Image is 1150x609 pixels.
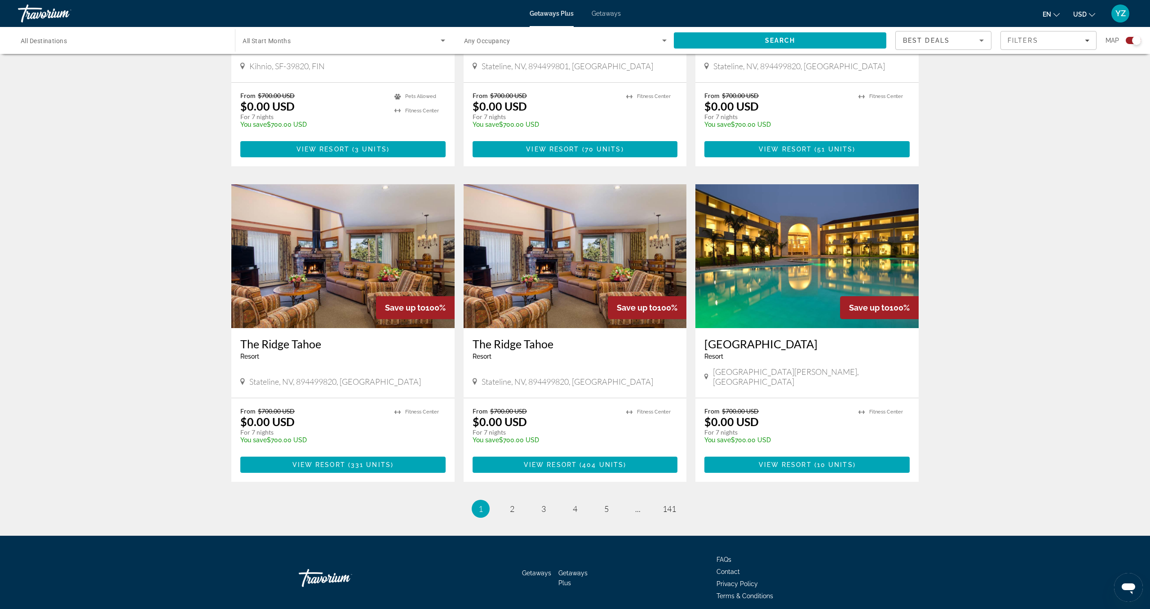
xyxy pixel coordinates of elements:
button: Change language [1043,8,1060,21]
p: $0.00 USD [704,415,759,428]
span: Fitness Center [869,409,903,415]
a: The Ridge Tahoe [240,337,446,351]
span: View Resort [292,461,345,468]
button: View Resort(331 units) [240,457,446,473]
span: From [240,407,256,415]
span: $700.00 USD [722,92,759,99]
p: $700.00 USD [704,121,849,128]
span: ( ) [349,146,389,153]
span: YZ [1115,9,1126,18]
a: Getaways Plus [530,10,574,17]
span: USD [1073,11,1087,18]
a: Go Home [299,565,389,591]
a: FAQs [717,556,731,563]
h3: The Ridge Tahoe [473,337,678,351]
p: For 7 nights [473,113,618,121]
button: Search [674,32,886,49]
span: 141 [663,504,676,514]
button: Change currency [1073,8,1095,21]
span: Fitness Center [405,108,439,114]
span: 70 units [585,146,621,153]
span: Getaways [522,569,551,577]
span: You save [473,121,499,128]
h3: [GEOGRAPHIC_DATA] [704,337,910,351]
p: For 7 nights [240,113,385,121]
input: Select destination [21,36,223,46]
mat-select: Sort by [903,35,984,46]
span: Fitness Center [405,409,439,415]
span: All Destinations [21,37,67,44]
span: Filters [1008,37,1038,44]
p: $0.00 USD [704,99,759,113]
span: Stateline, NV, 894499820, [GEOGRAPHIC_DATA] [249,377,421,387]
span: [GEOGRAPHIC_DATA][PERSON_NAME], [GEOGRAPHIC_DATA] [713,367,910,387]
span: $700.00 USD [490,92,527,99]
p: $700.00 USD [240,436,385,444]
div: 100% [608,296,686,319]
button: View Resort(404 units) [473,457,678,473]
span: 404 units [582,461,624,468]
span: Search [765,37,796,44]
span: You save [704,121,731,128]
span: Fitness Center [637,93,671,99]
span: Stateline, NV, 894499820, [GEOGRAPHIC_DATA] [482,377,653,387]
span: You save [240,121,267,128]
span: From [704,407,720,415]
div: 100% [376,296,455,319]
button: User Menu [1109,4,1132,23]
span: ( ) [579,146,624,153]
span: View Resort [759,461,812,468]
span: From [704,92,720,99]
span: Stateline, NV, 894499820, [GEOGRAPHIC_DATA] [713,61,885,71]
button: View Resort(70 units) [473,141,678,157]
span: View Resort [759,146,812,153]
p: $0.00 USD [473,99,527,113]
span: 10 units [817,461,853,468]
span: Any Occupancy [464,37,510,44]
p: For 7 nights [704,428,849,436]
span: 1 [478,504,483,514]
iframe: Button to launch messaging window [1114,573,1143,602]
span: You save [473,436,499,444]
button: Filters [1000,31,1097,50]
span: $700.00 USD [258,407,295,415]
span: Resort [240,353,259,360]
span: Getaways Plus [558,569,588,587]
a: Travorium [18,2,108,25]
a: Privacy Policy [717,580,758,587]
span: View Resort [296,146,349,153]
span: You save [240,436,267,444]
button: View Resort(10 units) [704,457,910,473]
a: Contact [717,568,740,575]
span: $700.00 USD [490,407,527,415]
img: The Ridge Tahoe [231,184,455,328]
span: ( ) [812,461,856,468]
span: Resort [704,353,723,360]
div: 100% [840,296,919,319]
span: All Start Months [243,37,291,44]
p: For 7 nights [704,113,849,121]
span: Save up to [385,303,425,312]
nav: Pagination [231,500,919,518]
span: From [473,92,488,99]
p: $700.00 USD [240,121,385,128]
p: $0.00 USD [240,415,295,428]
span: 331 units [351,461,391,468]
p: $700.00 USD [473,121,618,128]
span: Fitness Center [869,93,903,99]
span: $700.00 USD [258,92,295,99]
img: Sun Hotel [695,184,919,328]
span: ( ) [812,146,855,153]
p: $0.00 USD [240,99,295,113]
a: View Resort(51 units) [704,141,910,157]
span: 51 units [817,146,853,153]
button: View Resort(3 units) [240,141,446,157]
span: en [1043,11,1051,18]
span: View Resort [526,146,579,153]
